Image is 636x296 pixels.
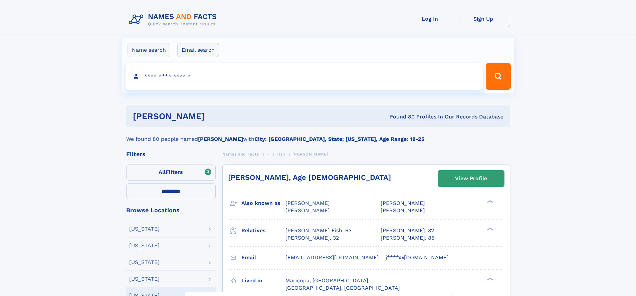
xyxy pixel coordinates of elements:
[285,200,330,206] span: [PERSON_NAME]
[241,275,285,286] h3: Lived in
[297,113,503,120] div: Found 80 Profiles In Our Records Database
[126,127,510,143] div: We found 80 people named with .
[198,136,243,142] b: [PERSON_NAME]
[126,165,216,181] label: Filters
[485,277,493,281] div: ❯
[285,285,400,291] span: [GEOGRAPHIC_DATA], [GEOGRAPHIC_DATA]
[285,254,379,261] span: [EMAIL_ADDRESS][DOMAIN_NAME]
[228,173,391,182] a: [PERSON_NAME], Age [DEMOGRAPHIC_DATA]
[177,43,219,57] label: Email search
[266,152,269,157] span: F
[276,150,285,158] a: Fish
[133,112,297,120] h1: [PERSON_NAME]
[241,198,285,209] h3: Also known as
[485,227,493,231] div: ❯
[126,11,222,29] img: Logo Names and Facts
[285,277,368,284] span: Maricopa, [GEOGRAPHIC_DATA]
[276,152,285,157] span: Fish
[129,260,160,265] div: [US_STATE]
[159,169,166,175] span: All
[128,43,170,57] label: Name search
[285,207,330,214] span: [PERSON_NAME]
[254,136,424,142] b: City: [GEOGRAPHIC_DATA], State: [US_STATE], Age Range: 18-25
[457,11,510,27] a: Sign Up
[455,171,487,186] div: View Profile
[381,234,434,242] a: [PERSON_NAME], 85
[241,225,285,236] h3: Relatives
[381,227,434,234] a: [PERSON_NAME], 32
[126,207,216,213] div: Browse Locations
[403,11,457,27] a: Log In
[129,226,160,232] div: [US_STATE]
[129,276,160,282] div: [US_STATE]
[485,200,493,204] div: ❯
[292,152,328,157] span: [PERSON_NAME]
[126,63,483,90] input: search input
[381,200,425,206] span: [PERSON_NAME]
[222,150,259,158] a: Names and Facts
[126,151,216,157] div: Filters
[285,234,339,242] a: [PERSON_NAME], 32
[381,207,425,214] span: [PERSON_NAME]
[241,252,285,263] h3: Email
[438,171,504,187] a: View Profile
[129,243,160,248] div: [US_STATE]
[266,150,269,158] a: F
[486,63,510,90] button: Search Button
[285,227,352,234] a: [PERSON_NAME] Fish, 63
